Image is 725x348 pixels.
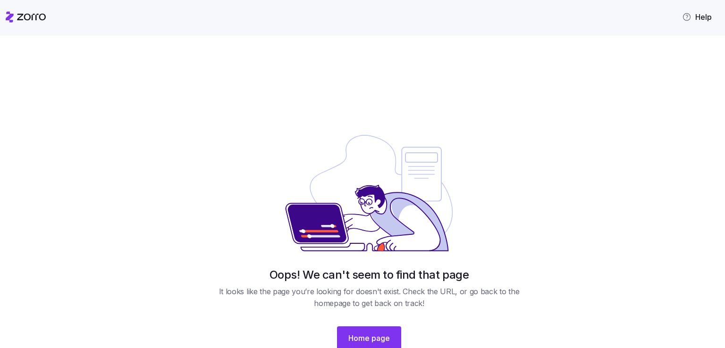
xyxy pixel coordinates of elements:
span: It looks like the page you’re looking for doesn't exist. Check the URL, or go back to the homepag... [211,286,527,309]
span: Help [682,11,712,23]
span: Home page [348,332,390,344]
button: Help [674,8,719,26]
h1: Oops! We can't seem to find that page [270,267,469,282]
